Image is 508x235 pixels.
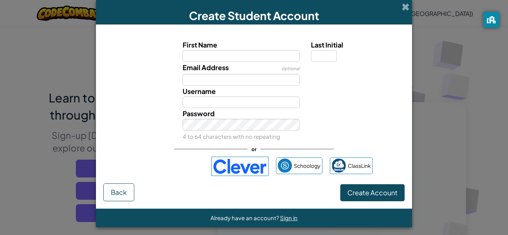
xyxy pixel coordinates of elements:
[248,144,260,154] span: or
[183,87,216,95] span: Username
[210,214,280,221] span: Already have an account?
[483,12,499,27] button: privacy banner
[132,158,208,174] iframe: Sign in with Google Button
[294,160,321,171] span: Schoology
[278,159,292,173] img: schoology.png
[111,188,127,196] span: Back
[340,184,405,201] button: Create Account
[183,109,215,118] span: Password
[211,157,269,176] img: clever-logo-blue.png
[282,66,300,71] span: optional
[280,214,298,221] a: Sign in
[183,40,217,49] span: First Name
[189,9,319,23] span: Create Student Account
[347,188,398,197] span: Create Account
[183,63,229,72] span: Email Address
[183,133,280,140] small: 4 to 64 characters with no repeating
[311,40,343,49] span: Last Initial
[103,183,134,201] button: Back
[332,159,346,173] img: classlink-logo-small.png
[348,160,371,171] span: ClassLink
